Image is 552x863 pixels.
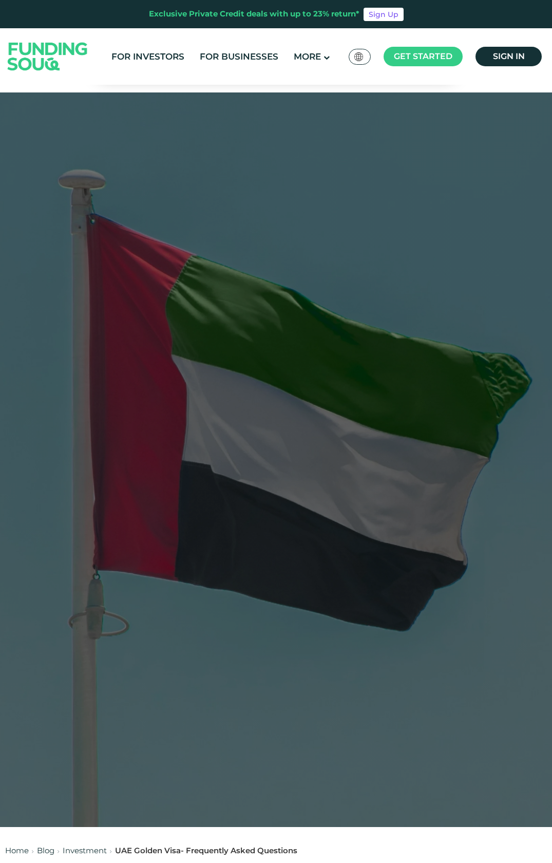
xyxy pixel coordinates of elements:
span: Sign in [493,51,525,61]
a: Home [5,846,29,855]
span: More [294,51,321,62]
a: Sign in [475,47,542,66]
div: UAE Golden Visa- Frequently Asked Questions [115,845,297,857]
span: Get started [394,51,452,61]
a: For Businesses [197,48,281,65]
div: Exclusive Private Credit deals with up to 23% return* [149,8,359,20]
a: For Investors [109,48,187,65]
a: Blog [37,846,54,855]
a: Investment [63,846,107,855]
a: Sign Up [364,8,404,21]
img: SA Flag [354,52,364,61]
